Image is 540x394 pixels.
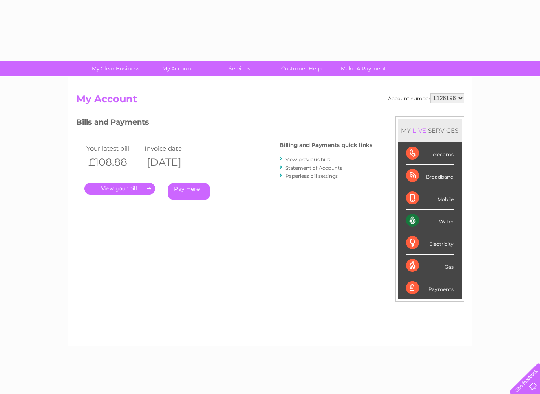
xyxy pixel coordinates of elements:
div: Broadband [406,165,454,187]
th: £108.88 [84,154,143,171]
a: Statement of Accounts [285,165,342,171]
a: . [84,183,155,195]
a: Make A Payment [330,61,397,76]
th: [DATE] [143,154,201,171]
div: Account number [388,93,464,103]
div: Mobile [406,187,454,210]
a: My Clear Business [82,61,149,76]
div: Payments [406,277,454,299]
h4: Billing and Payments quick links [280,142,372,148]
div: LIVE [411,127,428,134]
a: Services [206,61,273,76]
a: Paperless bill settings [285,173,338,179]
h3: Bills and Payments [76,116,372,131]
a: My Account [144,61,211,76]
div: MY SERVICES [398,119,462,142]
div: Electricity [406,232,454,254]
a: View previous bills [285,156,330,162]
td: Invoice date [143,143,201,154]
div: Telecoms [406,142,454,165]
a: Customer Help [268,61,335,76]
a: Pay Here [168,183,210,200]
h2: My Account [76,93,464,109]
div: Water [406,210,454,232]
td: Your latest bill [84,143,143,154]
div: Gas [406,255,454,277]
